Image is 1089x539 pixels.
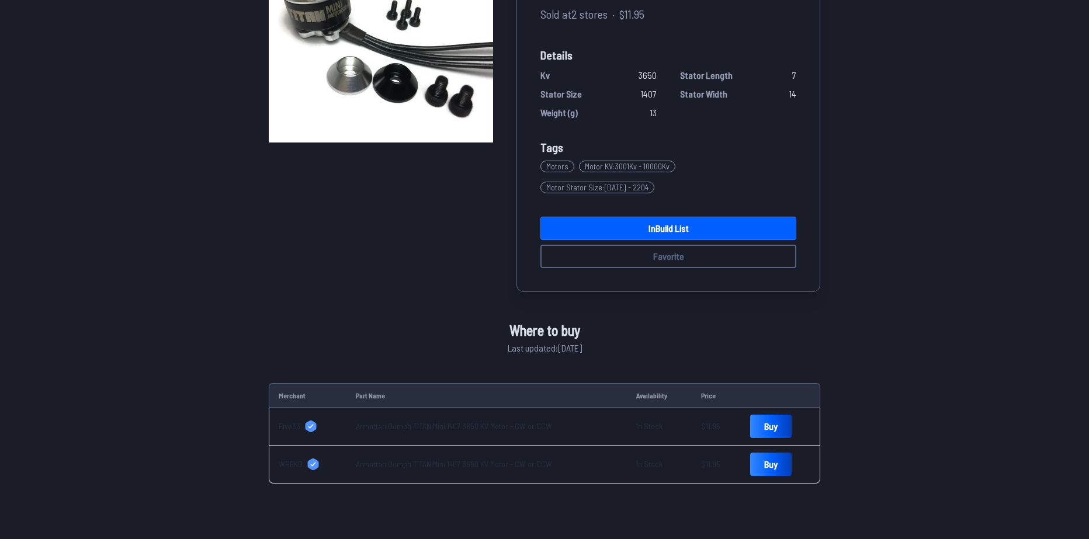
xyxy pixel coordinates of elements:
a: Motor KV:3001Kv - 10000Kv [579,156,680,177]
a: InBuild List [540,217,796,240]
span: Kv [540,68,550,82]
td: In Stock [627,408,692,446]
a: Five33 [279,420,337,432]
a: Motors [540,156,579,177]
td: In Stock [627,446,692,484]
span: Details [540,46,796,64]
span: 13 [650,106,657,120]
span: Sold at 2 stores [540,5,608,23]
td: Price [692,383,741,408]
span: Five33 [279,420,300,432]
span: Stator Size [540,87,582,101]
span: · [612,5,615,23]
span: Stator Length [680,68,733,82]
span: 14 [789,87,796,101]
a: WREKD [279,458,337,470]
span: Motor Stator Size : [DATE] - 2204 [540,182,654,193]
td: Availability [627,383,692,408]
a: Buy [750,415,792,438]
span: 7 [792,68,796,82]
td: $11.95 [692,446,741,484]
td: $11.95 [692,408,741,446]
span: WREKD [279,458,303,470]
a: Buy [750,453,792,476]
span: 1407 [640,87,657,101]
span: $11.95 [619,5,644,23]
span: Last updated: [DATE] [508,341,582,355]
a: Armattan Oomph TITAN Mini 1407 3650 KV Motor - CW or CCW [356,459,552,469]
span: Motors [540,161,574,172]
span: Motor KV : 3001Kv - 10000Kv [579,161,675,172]
span: Where to buy [509,320,580,341]
a: Motor Stator Size:[DATE] - 2204 [540,177,659,198]
span: 3650 [639,68,657,82]
td: Merchant [269,383,346,408]
span: Weight (g) [540,106,578,120]
td: Part Name [346,383,627,408]
span: Stator Width [680,87,727,101]
button: Favorite [540,245,796,268]
a: Armattan Oomph TITAN Mini 1407 3650 KV Motor - CW or CCW [356,421,552,431]
span: Tags [540,140,563,154]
